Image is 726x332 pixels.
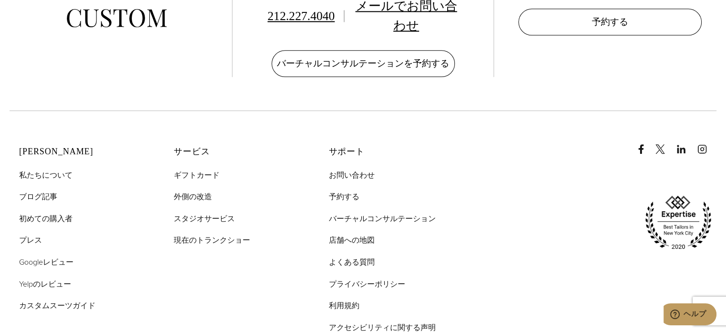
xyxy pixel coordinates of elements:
font: Yelpのレビュー [19,278,71,289]
a: 店舗への地図 [328,234,374,246]
a: ブログ記事 [19,191,57,203]
a: お問い合わせ [328,169,374,182]
a: プライバシーポリシー [328,278,405,290]
a: 利用規約 [328,300,359,312]
font: 私たちについて [19,170,73,181]
a: フェイスブック [636,135,653,154]
nav: アラン・デイビッド フッターナビ [19,169,150,312]
font: 外側の改造 [174,191,212,202]
font: Googleレビュー [19,257,74,268]
a: スタジオサービス [174,213,235,225]
nav: サービス フッターナビゲーション [174,169,305,246]
a: 私たちについて [19,169,73,182]
a: プレス [19,234,42,246]
a: カスタムスーツガイド [19,300,95,312]
a: Googleレビュー [19,256,74,268]
font: ギフトカード [174,170,220,181]
a: 初めての購入者 [19,213,73,225]
font: 予約する [328,191,359,202]
a: バーチャルコンサルテーションを予約する [272,50,455,77]
a: ギフトカード [174,169,220,182]
font: バーチャルコンサルテーションを予約する [277,56,449,70]
font: バーチャルコンサルテーション [328,213,435,224]
a: インスタグラム [697,135,716,154]
iframe: ウィジェット公開して担当者とチャットできます [663,303,716,327]
a: x/ツイッター [655,135,674,154]
font: よくある質問 [328,257,374,268]
a: リンクトイン [676,135,695,154]
font: 店舗への地図 [328,235,374,246]
font: サポート [328,147,365,156]
a: バーチャルコンサルテーション [328,213,435,225]
font: カスタムスーツガイド [19,300,95,311]
a: 現在のトランクショー [174,234,250,246]
font: 初めての購入者 [19,213,73,224]
font: プライバシーポリシー [328,278,405,289]
a: 予約する [518,9,702,35]
img: 専門知識、ニューヨーク市の最高の仕立て屋 2020 [640,192,716,253]
font: 予約する [592,15,628,29]
a: 予約する [328,191,359,203]
a: 212.227.4040 [268,9,335,23]
font: ブログ記事 [19,191,57,202]
a: よくある質問 [328,256,374,268]
font: 利用規約 [328,300,359,311]
font: サービス [174,147,210,156]
font: [PERSON_NAME] [19,147,94,156]
a: 外側の改造 [174,191,212,203]
font: プレス [19,235,42,246]
font: スタジオサービス [174,213,235,224]
font: お問い合わせ [328,170,374,181]
a: Yelpのレビュー [19,278,71,290]
font: 現在のトランクショー [174,235,250,246]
